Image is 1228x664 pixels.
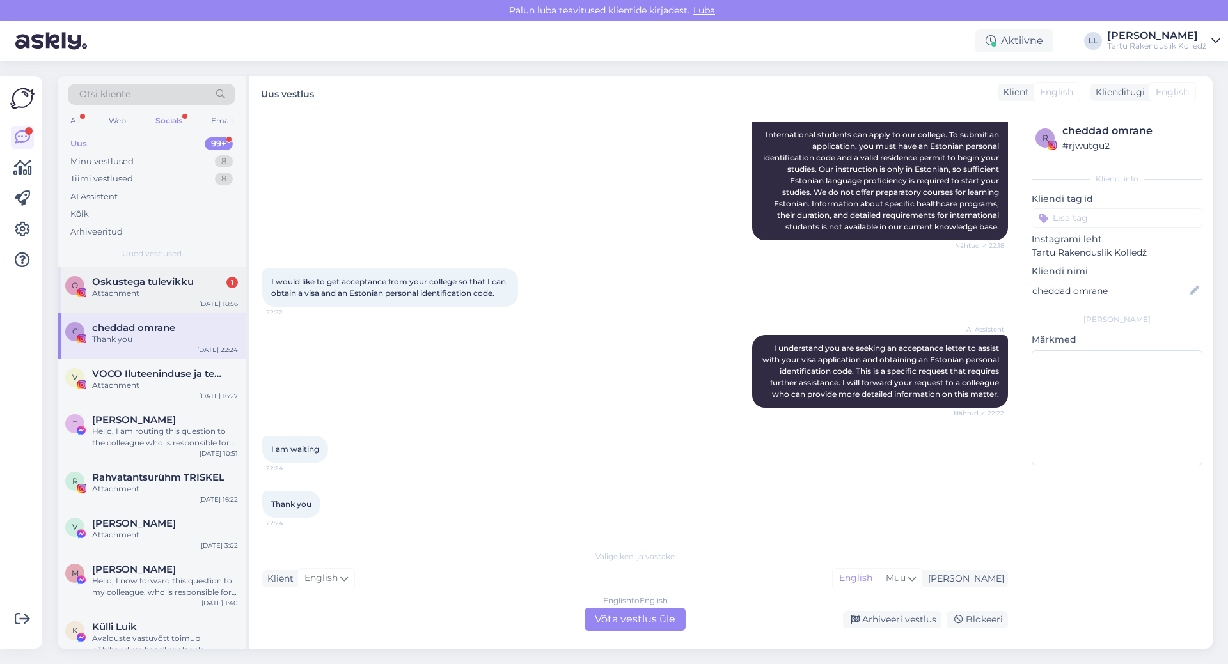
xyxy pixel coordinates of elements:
div: 1 [226,277,238,288]
div: Aktiivne [975,29,1053,52]
span: r [1043,133,1048,143]
input: Lisa tag [1032,208,1202,228]
div: Uus [70,137,87,150]
div: [PERSON_NAME] [1107,31,1206,41]
span: English [1156,86,1189,99]
div: Socials [153,112,185,129]
div: [DATE] 18:56 [199,299,238,309]
span: c [72,327,78,336]
p: Märkmed [1032,333,1202,346]
div: 99+ [205,137,233,150]
div: Tiimi vestlused [70,173,133,185]
span: I understand you are seeking an acceptance letter to assist with your visa application and obtain... [762,343,1001,399]
span: Nähtud ✓ 22:22 [954,408,1004,418]
span: Maria Zelinskaja [92,564,176,575]
div: [DATE] 10:51 [200,449,238,458]
div: [DATE] 1:40 [201,598,238,608]
span: Uued vestlused [122,248,182,259]
div: cheddad omrane [1062,123,1199,139]
span: M [72,568,79,578]
div: Attachment [92,380,238,391]
span: 22:24 [266,463,314,473]
span: V [72,373,77,382]
div: Valige keel ja vastake [262,551,1008,562]
span: Muu [886,572,906,583]
div: All [68,112,83,129]
span: I would like to get acceptance from your college so that I can obtain a visa and an Estonian pers... [271,277,508,298]
div: English [833,569,879,588]
div: [PERSON_NAME] [1032,314,1202,325]
div: Arhiveeri vestlus [843,611,941,628]
span: Hello! International students can apply to our college. To submit an application, you must have a... [763,107,1001,231]
span: Luba [689,4,719,16]
span: R [72,476,78,486]
div: 8 [215,173,233,185]
div: Minu vestlused [70,155,134,168]
span: cheddad omrane [92,322,175,334]
span: V [72,522,77,532]
div: Web [106,112,129,129]
div: [DATE] 3:02 [201,541,238,550]
input: Lisa nimi [1032,284,1188,298]
div: Arhiveeritud [70,226,123,238]
span: Thank you [271,499,311,509]
div: Klient [262,572,294,585]
div: [PERSON_NAME] [923,572,1004,585]
span: English [1040,86,1073,99]
span: Külli Luik [92,621,137,633]
span: O [72,281,78,290]
div: [DATE] 16:22 [199,495,238,504]
div: Thank you [92,334,238,345]
div: Blokeeri [947,611,1008,628]
span: Vladimir Baskakov [92,518,176,529]
span: VOCO Iluteeninduse ja tekstiili osakond [92,368,225,380]
div: Attachment [92,483,238,495]
div: 8 [215,155,233,168]
img: Askly Logo [10,86,35,111]
span: 22:24 [266,518,314,528]
span: K [72,626,78,635]
a: [PERSON_NAME]Tartu Rakenduslik Kolledž [1107,31,1220,51]
div: English to English [603,595,668,606]
span: Rahvatantsurühm TRISKEL [92,472,224,483]
span: Oskustega tulevikku [92,276,194,288]
p: Kliendi tag'id [1032,192,1202,206]
p: Instagrami leht [1032,233,1202,246]
span: Otsi kliente [79,88,130,101]
div: Email [209,112,235,129]
span: Tiina Jurs [92,414,176,426]
div: AI Assistent [70,190,118,203]
div: Klienditugi [1090,86,1145,99]
span: English [304,571,338,585]
label: Uus vestlus [261,84,314,101]
p: Tartu Rakenduslik Kolledž [1032,246,1202,259]
span: I am waiting [271,444,319,454]
div: LL [1084,32,1102,50]
div: [DATE] 16:27 [199,391,238,401]
div: Hello, I am routing this question to the colleague who is responsible for this topic. The reply m... [92,426,238,449]
div: Hello, I now forward this question to my colleague, who is responsible for this. The reply will b... [92,575,238,598]
div: Klient [998,86,1029,99]
div: Kõik [70,208,89,220]
div: [DATE] 22:24 [197,345,238,355]
span: Nähtud ✓ 22:18 [955,241,1004,251]
p: Kliendi nimi [1032,265,1202,278]
div: Attachment [92,288,238,299]
div: # rjwutgu2 [1062,139,1199,153]
div: Võta vestlus üle [585,608,686,631]
div: Kliendi info [1032,173,1202,185]
span: 22:22 [266,307,314,317]
div: Attachment [92,529,238,541]
span: AI Assistent [956,325,1004,334]
div: Avalduste vastuvõtt toimub põhihariduse baasil erialadele ajavahemikul [DATE]–[DATE] ja keskharid... [92,633,238,656]
span: T [73,419,77,428]
div: Tartu Rakenduslik Kolledž [1107,41,1206,51]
